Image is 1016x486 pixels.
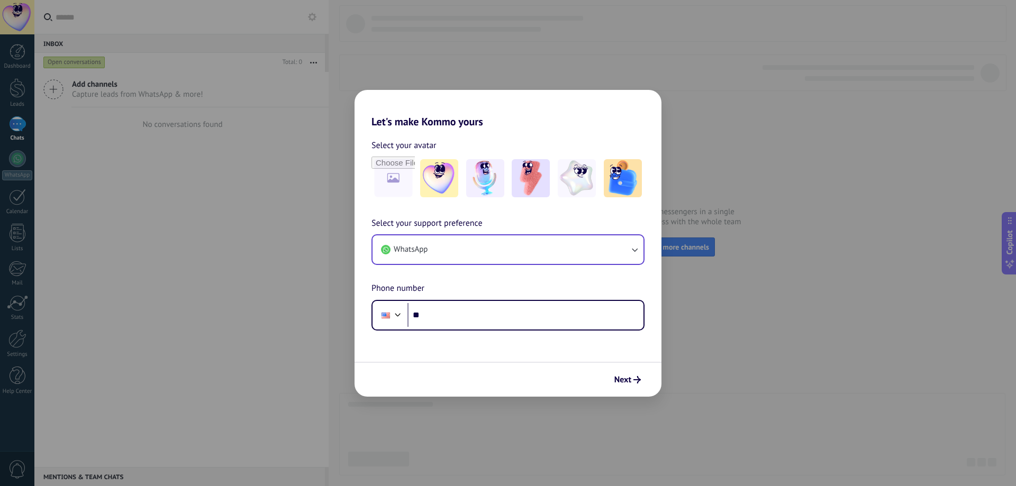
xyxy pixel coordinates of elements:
span: Phone number [371,282,424,296]
button: Next [610,371,646,389]
h2: Let's make Kommo yours [355,90,661,128]
img: -2.jpeg [466,159,504,197]
span: Select your support preference [371,217,483,231]
img: -5.jpeg [604,159,642,197]
img: -3.jpeg [512,159,550,197]
div: United States: + 1 [376,304,396,326]
button: WhatsApp [373,235,643,264]
img: -4.jpeg [558,159,596,197]
span: WhatsApp [394,244,428,255]
span: Select your avatar [371,139,437,152]
img: -1.jpeg [420,159,458,197]
span: Next [614,376,631,383]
